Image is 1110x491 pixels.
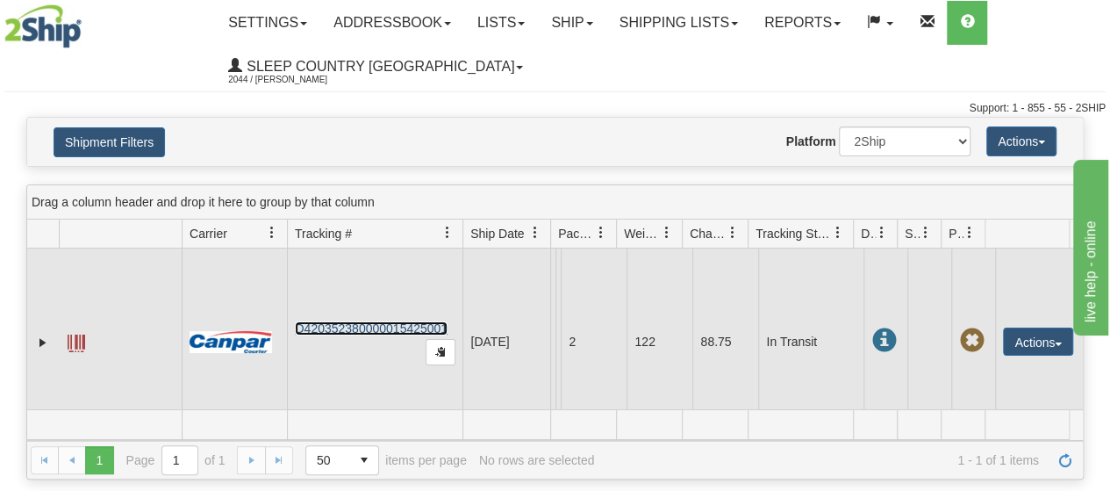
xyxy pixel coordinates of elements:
[126,445,226,475] span: Page of 1
[949,225,963,242] span: Pickup Status
[34,334,52,351] a: Expand
[756,225,832,242] span: Tracking Status
[1003,328,1073,356] button: Actions
[295,225,352,242] span: Tracking #
[652,218,682,248] a: Weight filter column settings
[350,446,378,474] span: select
[4,101,1106,116] div: Support: 1 - 855 - 55 - 2SHIP
[586,218,616,248] a: Packages filter column settings
[690,225,727,242] span: Charge
[955,218,985,248] a: Pickup Status filter column settings
[190,331,272,353] img: 14 - Canpar
[758,249,863,436] td: In Transit
[718,218,748,248] a: Charge filter column settings
[305,445,467,475] span: items per page
[867,218,897,248] a: Delivery Status filter column settings
[190,225,227,242] span: Carrier
[433,218,462,248] a: Tracking # filter column settings
[959,329,984,353] span: Pickup Not Assigned
[627,249,692,436] td: 122
[464,1,538,45] a: Lists
[786,133,836,150] label: Platform
[162,446,197,474] input: Page 1
[1051,446,1079,474] a: Refresh
[823,218,853,248] a: Tracking Status filter column settings
[986,126,1056,156] button: Actions
[555,249,561,436] td: [PERSON_NAME] [PERSON_NAME] CA ON TORONTO M5G 2R3
[871,329,896,353] span: In Transit
[85,446,113,474] span: Page 1
[470,225,524,242] span: Ship Date
[215,45,536,89] a: Sleep Country [GEOGRAPHIC_DATA] 2044 / [PERSON_NAME]
[538,1,605,45] a: Ship
[228,71,360,89] span: 2044 / [PERSON_NAME]
[905,225,920,242] span: Shipment Issues
[606,1,751,45] a: Shipping lists
[54,127,165,157] button: Shipment Filters
[242,59,514,74] span: Sleep Country [GEOGRAPHIC_DATA]
[257,218,287,248] a: Carrier filter column settings
[692,249,758,436] td: 88.75
[911,218,941,248] a: Shipment Issues filter column settings
[606,453,1039,467] span: 1 - 1 of 1 items
[520,218,550,248] a: Ship Date filter column settings
[462,249,550,436] td: [DATE]
[561,249,627,436] td: 2
[320,1,464,45] a: Addressbook
[558,225,595,242] span: Packages
[27,185,1083,220] div: grid grouping header
[751,1,854,45] a: Reports
[4,4,82,48] img: logo2044.jpg
[1070,155,1108,335] iframe: chat widget
[13,11,162,32] div: live help - online
[317,451,340,469] span: 50
[295,321,448,336] a: D420352380000015425001
[215,1,320,45] a: Settings
[426,339,455,365] button: Copy to clipboard
[479,453,595,467] div: No rows are selected
[624,225,661,242] span: Weight
[68,327,85,355] a: Label
[861,225,876,242] span: Delivery Status
[550,249,555,436] td: Sleep Country [GEOGRAPHIC_DATA] Shipping department [GEOGRAPHIC_DATA] [GEOGRAPHIC_DATA] Brampton ...
[305,445,379,475] span: Page sizes drop down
